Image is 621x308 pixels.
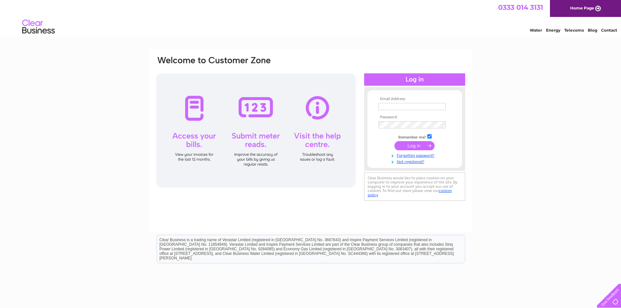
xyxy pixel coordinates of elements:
[546,28,560,33] a: Energy
[378,158,452,164] a: Not registered?
[394,141,435,150] input: Submit
[368,188,452,197] a: cookies policy
[157,4,465,32] div: Clear Business is a trading name of Verastar Limited (registered in [GEOGRAPHIC_DATA] No. 3667643...
[22,17,55,37] img: logo.png
[378,152,452,158] a: Forgotten password?
[588,28,597,33] a: Blog
[377,115,452,120] th: Password:
[377,133,452,140] td: Remember me?
[498,3,543,11] a: 0333 014 3131
[377,97,452,101] th: Email Address:
[530,28,542,33] a: Water
[601,28,617,33] a: Contact
[364,172,465,201] div: Clear Business would like to place cookies on your computer to improve your experience of the sit...
[564,28,584,33] a: Telecoms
